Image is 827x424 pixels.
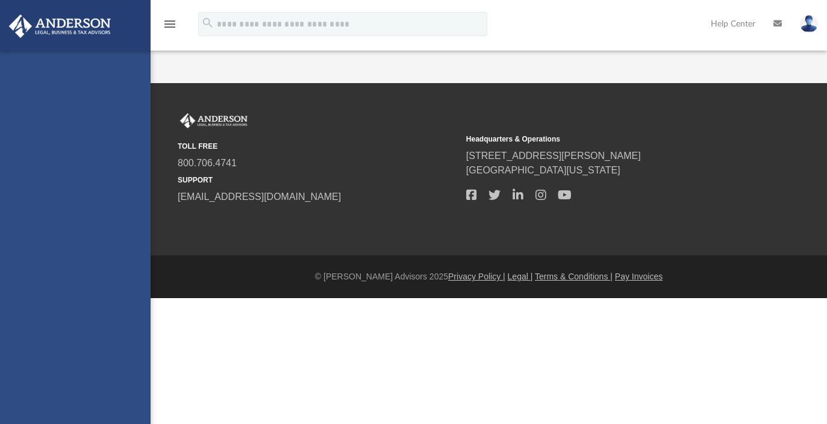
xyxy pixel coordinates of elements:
a: [GEOGRAPHIC_DATA][US_STATE] [466,165,620,175]
a: Terms & Conditions | [535,272,613,281]
a: Legal | [508,272,533,281]
a: menu [163,23,177,31]
img: User Pic [800,15,818,33]
small: Headquarters & Operations [466,134,746,145]
i: search [201,16,214,30]
img: Anderson Advisors Platinum Portal [5,14,114,38]
i: menu [163,17,177,31]
a: [EMAIL_ADDRESS][DOMAIN_NAME] [178,192,341,202]
a: Privacy Policy | [448,272,505,281]
img: Anderson Advisors Platinum Portal [178,113,250,129]
a: [STREET_ADDRESS][PERSON_NAME] [466,151,641,161]
small: TOLL FREE [178,141,458,152]
div: © [PERSON_NAME] Advisors 2025 [151,270,827,283]
a: 800.706.4741 [178,158,237,168]
small: SUPPORT [178,175,458,185]
a: Pay Invoices [615,272,663,281]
